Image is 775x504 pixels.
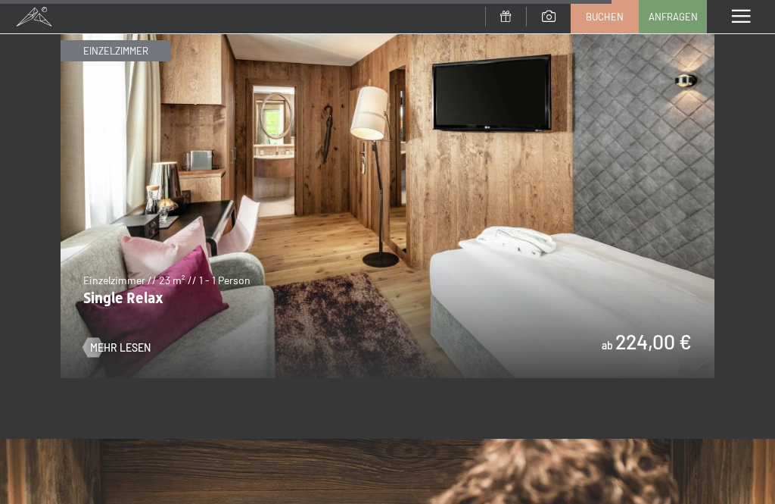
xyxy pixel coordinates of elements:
[90,340,151,355] span: Mehr Lesen
[571,1,638,33] a: Buchen
[83,340,151,355] a: Mehr Lesen
[61,10,714,378] img: Single Relax
[640,1,706,33] a: Anfragen
[649,10,698,23] span: Anfragen
[586,10,624,23] span: Buchen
